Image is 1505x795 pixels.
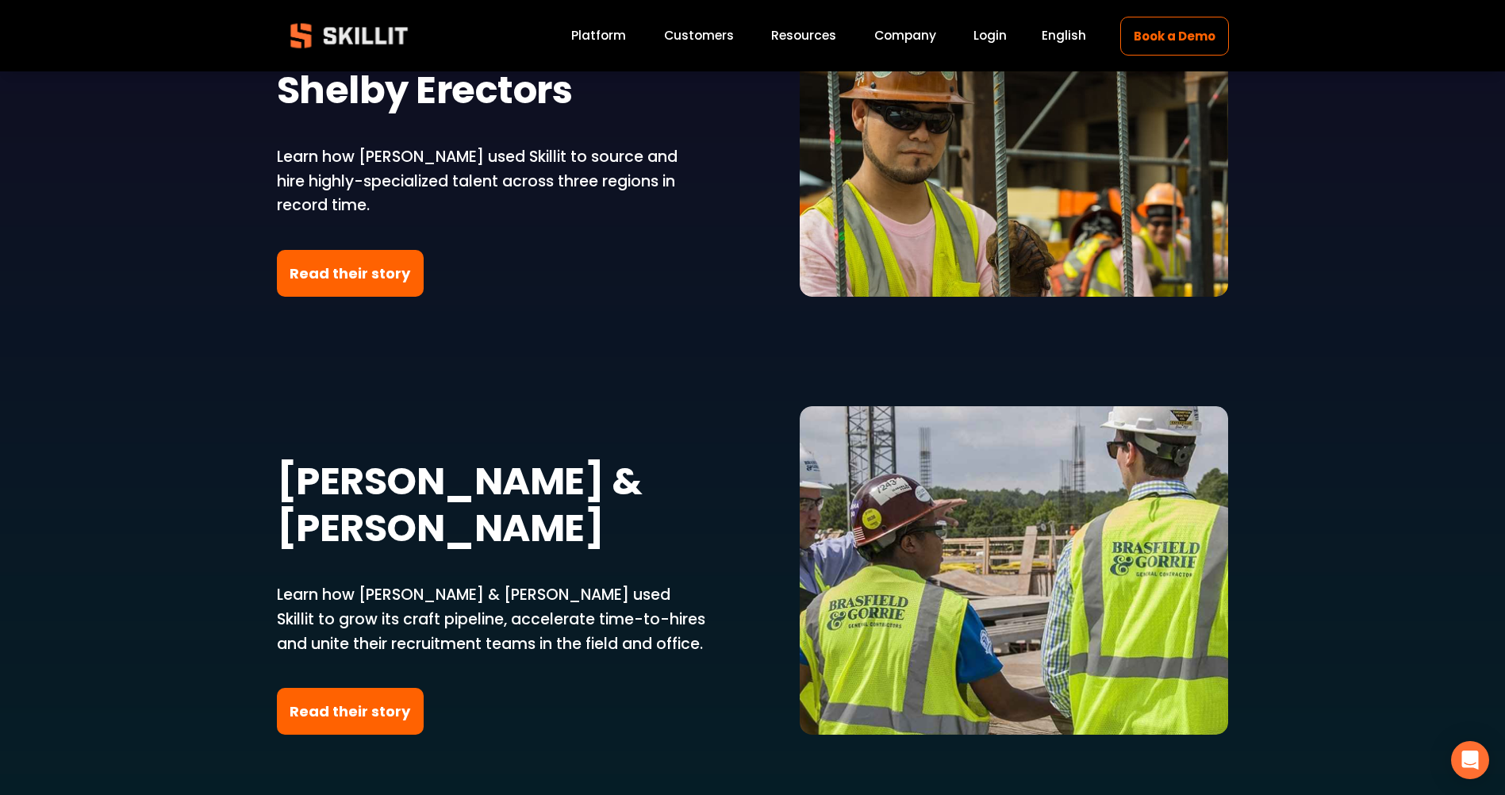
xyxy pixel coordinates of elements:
[277,455,650,555] strong: [PERSON_NAME] & [PERSON_NAME]
[277,145,706,218] p: Learn how [PERSON_NAME] used Skillit to source and hire highly-specialized talent across three re...
[771,25,836,47] a: folder dropdown
[277,12,421,60] img: Skillit
[277,688,424,735] a: Read their story
[1042,26,1086,44] span: English
[771,26,836,44] span: Resources
[1120,17,1228,56] a: Book a Demo
[277,63,573,117] strong: Shelby Erectors
[277,250,424,297] a: Read their story
[571,25,626,47] a: Platform
[277,583,706,656] p: Learn how [PERSON_NAME] & [PERSON_NAME] used Skillit to grow its craft pipeline, accelerate time-...
[973,25,1007,47] a: Login
[874,25,936,47] a: Company
[1451,741,1489,779] div: Open Intercom Messenger
[1042,25,1086,47] div: language picker
[664,25,734,47] a: Customers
